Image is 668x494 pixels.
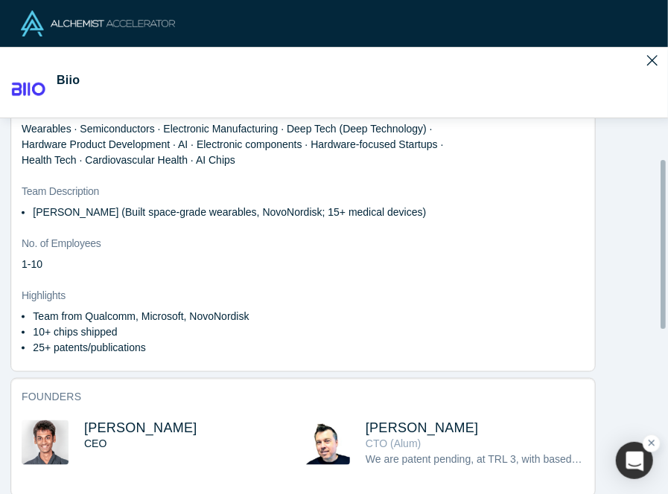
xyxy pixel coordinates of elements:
[303,420,350,465] img: David Novotny's Profile Image
[33,340,470,356] p: 25+ patents/publications
[22,288,585,304] dt: Highlights
[84,437,106,449] span: CEO
[21,10,175,36] img: Alchemist Logo
[22,420,69,465] img: Satyam Goel's Profile Image
[84,420,197,435] a: [PERSON_NAME]
[366,420,479,435] a: [PERSON_NAME]
[22,184,585,199] dt: Team Description
[647,49,658,70] button: Close
[22,389,564,405] h3: Founders
[57,71,80,89] h3: Biio
[22,123,444,166] span: Wearables · Semiconductors · Electronic Manufacturing · Deep Tech (Deep Technology) · Hardware Pr...
[33,309,470,324] p: Team from Qualcomm, Microsoft, NovoNordisk
[366,437,421,449] span: CTO (Alum)
[33,205,470,220] li: [PERSON_NAME] (Built space-grade wearables, NovoNordisk; 15+ medical devices)
[33,324,470,340] p: 10+ chips shipped
[22,257,470,272] dd: 1-10
[10,71,46,107] img: Biio's Logo
[22,236,585,251] dt: No. of Employees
